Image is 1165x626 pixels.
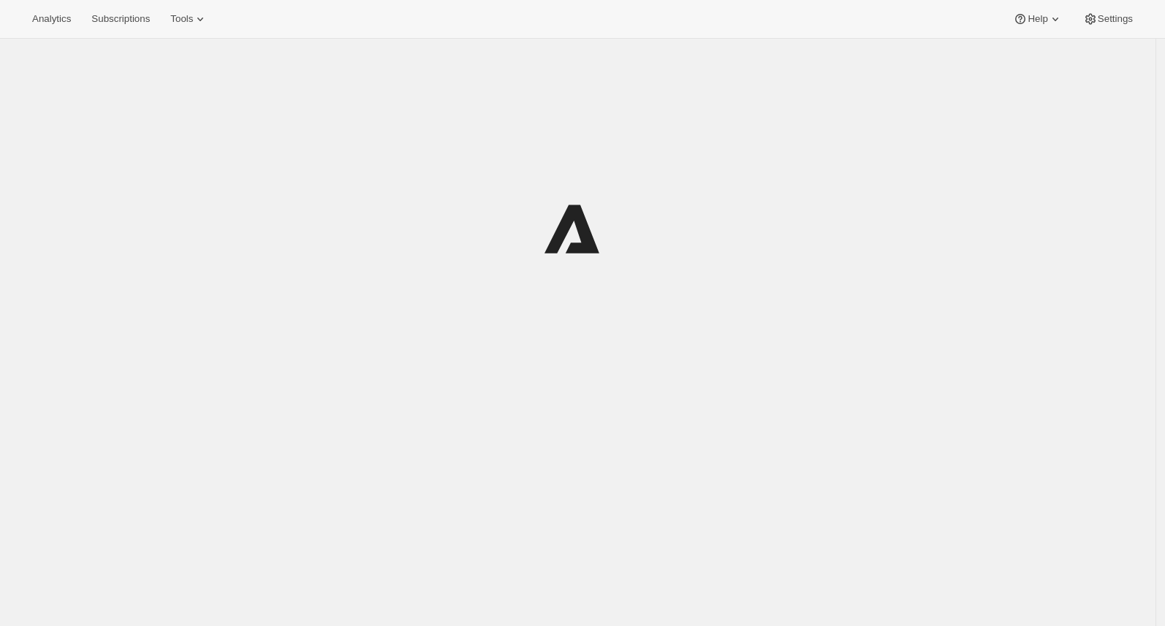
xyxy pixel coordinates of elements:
[1028,13,1047,25] span: Help
[91,13,150,25] span: Subscriptions
[1074,9,1142,29] button: Settings
[83,9,159,29] button: Subscriptions
[162,9,216,29] button: Tools
[1098,13,1133,25] span: Settings
[32,13,71,25] span: Analytics
[170,13,193,25] span: Tools
[23,9,80,29] button: Analytics
[1004,9,1071,29] button: Help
